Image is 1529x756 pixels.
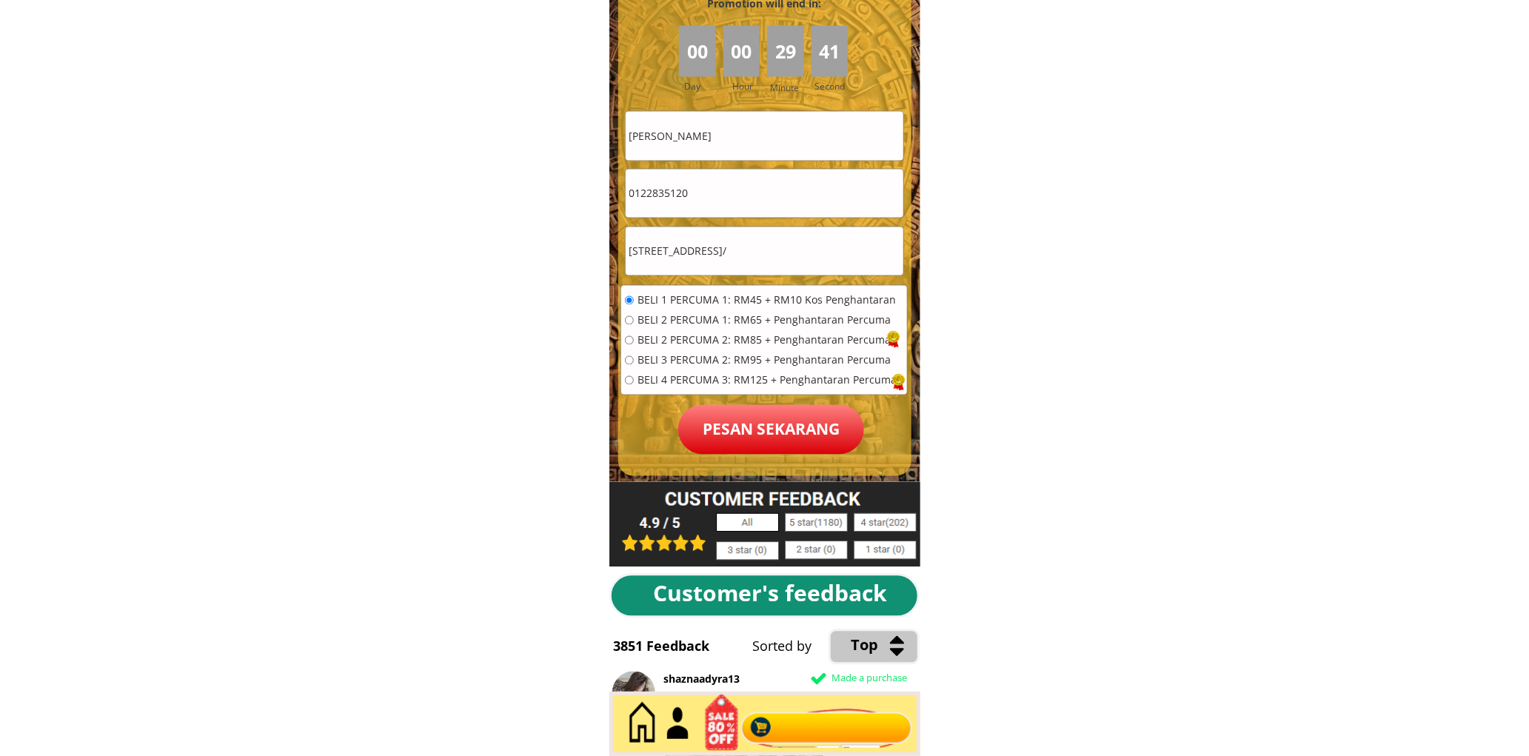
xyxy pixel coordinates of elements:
[614,636,731,658] div: 3851 Feedback
[626,170,903,218] input: Telefon
[832,671,990,686] div: Made a purchase
[684,79,721,93] h3: Day
[638,375,897,386] span: BELI 4 PERCUMA 3: RM125 + Penghantaran Percuma
[678,405,864,455] p: Pesan sekarang
[732,79,763,93] h3: Hour
[638,315,897,326] span: BELI 2 PERCUMA 1: RM65 + Penghantaran Percuma
[653,576,899,612] div: Customer's feedback
[638,335,897,346] span: BELI 2 PERCUMA 2: RM85 + Penghantaran Percuma
[638,295,897,306] span: BELI 1 PERCUMA 1: RM45 + RM10 Kos Penghantaran
[663,672,1011,688] div: shaznaadyra13
[852,634,985,658] div: Top
[626,112,903,160] input: Nama
[753,636,1100,658] div: Sorted by
[638,355,897,366] span: BELI 3 PERCUMA 2: RM95 + Penghantaran Percuma
[815,79,852,93] h3: Second
[626,227,903,275] input: Alamat
[770,81,803,95] h3: Minute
